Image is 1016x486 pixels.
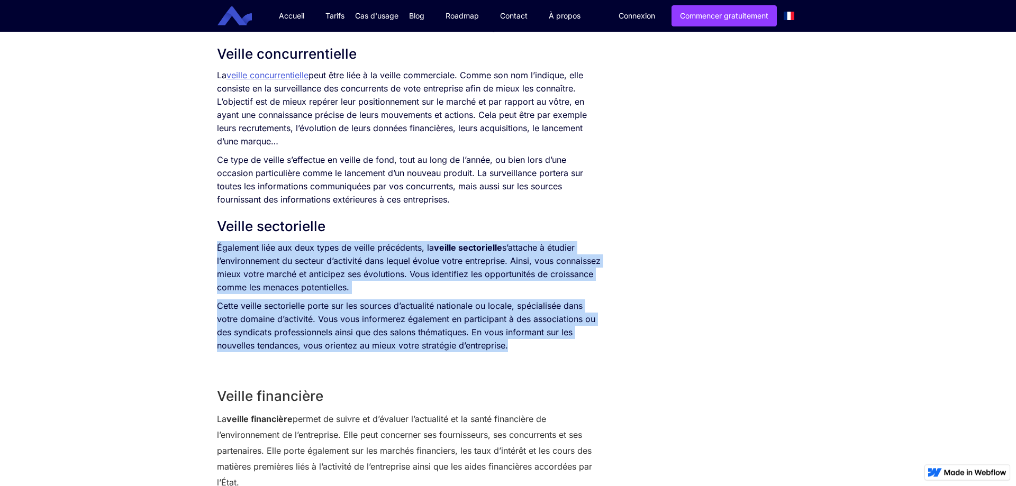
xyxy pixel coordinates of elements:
[434,242,502,253] strong: veille sectorielle
[217,299,602,352] p: Cette veille sectorielle porte sur les sources d’actualité nationale ou locale, spécialisée dans ...
[217,153,602,206] p: Ce type de veille s’effectue en veille de fond, tout au long de l’année, ou bien lors d’une occas...
[217,241,602,294] p: Également liée aux deux types de veille précédents, la s’attache à étudier l’environnement du sec...
[217,69,602,148] p: La peut être liée à la veille commerciale. Comme son nom l’indique, elle consiste en la surveilla...
[217,44,602,63] h2: Veille concurrentielle
[355,11,398,21] div: Cas d'usage
[226,414,293,424] strong: veille financière
[944,469,1006,475] img: Made in Webflow
[217,387,602,406] h2: Veille financière
[217,217,602,236] h2: Veille sectorielle
[217,357,602,371] p: ‍
[611,6,663,26] a: Connexion
[672,5,777,26] a: Commencer gratuitement
[226,70,309,80] a: veille concurrentielle
[225,6,260,26] a: home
